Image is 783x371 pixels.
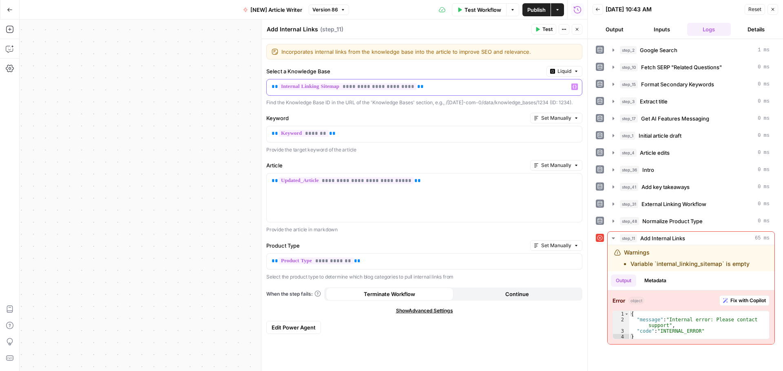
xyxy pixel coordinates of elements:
[620,63,638,71] span: step_10
[730,297,766,304] span: Fix with Copilot
[758,64,770,71] span: 0 ms
[266,67,543,75] label: Select a Knowledge Base
[758,217,770,225] span: 0 ms
[640,149,670,157] span: Article edits
[452,3,506,16] button: Test Workflow
[687,23,731,36] button: Logs
[531,24,556,35] button: Test
[758,166,770,173] span: 0 ms
[542,26,553,33] span: Test
[608,78,774,91] button: 0 ms
[464,6,501,14] span: Test Workflow
[613,317,629,328] div: 2
[620,183,638,191] span: step_41
[620,149,637,157] span: step_4
[312,6,338,13] span: Version 86
[608,232,774,245] button: 65 ms
[758,132,770,139] span: 0 ms
[272,323,316,331] span: Edit Power Agent
[620,46,637,54] span: step_2
[608,146,774,159] button: 0 ms
[628,297,644,304] span: object
[641,80,714,88] span: Format Secondary Keywords
[266,290,321,298] a: When the step fails:
[641,63,722,71] span: Fetch SERP "Related Questions"
[608,112,774,125] button: 0 ms
[640,97,668,105] span: Extract title
[593,23,637,36] button: Output
[530,240,582,251] button: Set Manually
[266,241,527,250] label: Product Type
[620,200,638,208] span: step_31
[758,149,770,156] span: 0 ms
[641,183,690,191] span: Add key takeaways
[608,245,774,344] div: 65 ms
[642,166,654,174] span: Intro
[641,200,706,208] span: External Linking Workflow
[758,46,770,54] span: 1 ms
[630,260,750,268] li: Variable `internal_linking_sitemap` is empty
[639,132,681,140] span: Initial article draft
[620,166,639,174] span: step_36
[608,95,774,108] button: 0 ms
[522,3,551,16] button: Publish
[613,311,629,317] div: 1
[266,114,527,122] label: Keyword
[505,290,529,298] span: Continue
[608,61,774,74] button: 0 ms
[320,25,343,33] span: ( step_11 )
[620,217,639,225] span: step_48
[608,215,774,228] button: 0 ms
[748,6,761,13] span: Reset
[758,183,770,191] span: 0 ms
[745,4,765,15] button: Reset
[396,307,453,314] span: Show Advanced Settings
[608,198,774,211] button: 0 ms
[620,97,637,105] span: step_3
[640,23,684,36] button: Inputs
[758,98,770,105] span: 0 ms
[530,113,582,123] button: Set Manually
[734,23,778,36] button: Details
[642,217,703,225] span: Normalize Product Type
[620,114,638,123] span: step_17
[758,81,770,88] span: 0 ms
[557,68,571,75] span: Liquid
[541,162,571,169] span: Set Manually
[608,129,774,142] button: 0 ms
[266,321,321,334] button: Edit Power Agent
[266,273,582,281] p: Select the product type to determine which blog categories to pull internal links from
[755,235,770,242] span: 65 ms
[546,66,582,77] button: Liquid
[620,80,638,88] span: step_15
[266,99,582,106] div: Find the Knowledge Base ID in the URL of the 'Knowledge Bases' section, e.g., /[DATE]-com-0/data/...
[641,114,709,123] span: Get AI Features Messaging
[309,4,349,15] button: Version 86
[608,163,774,176] button: 0 ms
[758,115,770,122] span: 0 ms
[281,48,577,56] textarea: Incorporates internal links from the knowledge base into the article to improve SEO and relevance.
[238,3,307,16] button: [NEW] Article Writer
[719,295,770,306] button: Fix with Copilot
[364,290,415,298] span: Terminate Workflow
[541,114,571,122] span: Set Manually
[620,132,635,140] span: step_1
[624,248,750,268] div: Warnings
[267,25,318,33] textarea: Add Internal Links
[613,334,629,340] div: 4
[530,160,582,171] button: Set Manually
[608,180,774,193] button: 0 ms
[608,44,774,57] button: 1 ms
[640,46,677,54] span: Google Search
[613,296,625,305] strong: Error
[640,234,685,242] span: Add Internal Links
[639,274,671,287] button: Metadata
[611,274,636,287] button: Output
[541,242,571,249] span: Set Manually
[527,6,546,14] span: Publish
[453,288,581,301] button: Continue
[624,311,629,317] span: Toggle code folding, rows 1 through 4
[620,234,637,242] span: step_11
[266,226,582,234] p: Provide the article in markdown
